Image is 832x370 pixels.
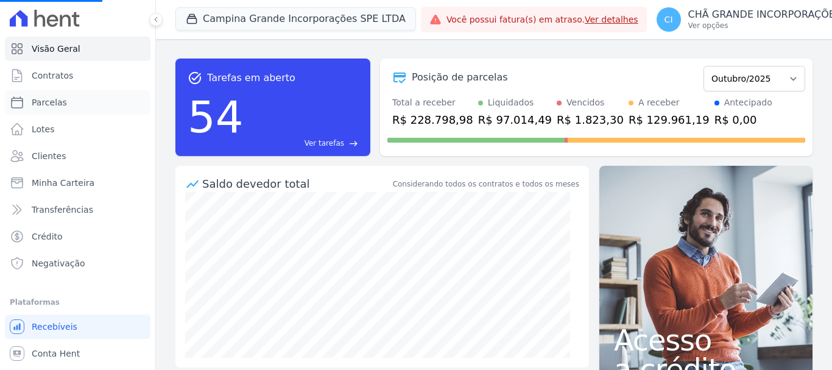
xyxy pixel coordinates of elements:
[249,138,358,149] a: Ver tarefas east
[629,112,710,128] div: R$ 129.961,19
[32,150,66,162] span: Clientes
[32,123,55,135] span: Lotes
[207,71,295,85] span: Tarefas em aberto
[488,96,534,109] div: Liquidados
[32,347,80,360] span: Conta Hent
[175,7,416,30] button: Campina Grande Incorporações SPE LTDA
[478,112,552,128] div: R$ 97.014,49
[557,112,624,128] div: R$ 1.823,30
[5,197,150,222] a: Transferências
[393,179,579,190] div: Considerando todos os contratos e todos os meses
[10,295,146,310] div: Plataformas
[5,37,150,61] a: Visão Geral
[5,224,150,249] a: Crédito
[32,43,80,55] span: Visão Geral
[32,230,63,243] span: Crédito
[724,96,772,109] div: Antecipado
[5,90,150,115] a: Parcelas
[32,69,73,82] span: Contratos
[32,257,85,269] span: Negativação
[349,139,358,148] span: east
[665,15,673,24] span: CI
[412,70,508,85] div: Posição de parcelas
[392,112,473,128] div: R$ 228.798,98
[638,96,680,109] div: A receber
[305,138,344,149] span: Ver tarefas
[202,176,390,192] div: Saldo devedor total
[5,171,150,195] a: Minha Carteira
[5,63,150,88] a: Contratos
[566,96,604,109] div: Vencidos
[5,341,150,366] a: Conta Hent
[714,112,772,128] div: R$ 0,00
[446,13,638,26] span: Você possui fatura(s) em atraso.
[392,96,473,109] div: Total a receber
[5,315,150,339] a: Recebíveis
[32,177,94,189] span: Minha Carteira
[614,326,798,355] span: Acesso
[32,96,67,109] span: Parcelas
[585,15,638,24] a: Ver detalhes
[5,144,150,168] a: Clientes
[5,117,150,141] a: Lotes
[188,85,244,149] div: 54
[32,321,77,333] span: Recebíveis
[32,204,93,216] span: Transferências
[188,71,202,85] span: task_alt
[5,251,150,276] a: Negativação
